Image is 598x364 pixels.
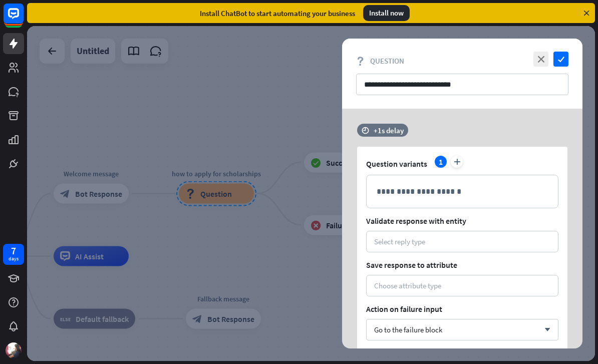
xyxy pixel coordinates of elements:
div: 7 [11,246,16,255]
span: Save response to attribute [366,260,558,270]
span: if the user reply is invalid. [421,348,506,358]
div: days [9,255,19,262]
div: Install ChatBot to start automating your business [200,9,355,18]
span: Ask [366,348,378,358]
i: close [533,52,548,67]
div: 1 [435,156,447,168]
span: Question variants [366,159,427,169]
i: plus [451,156,463,168]
div: Select reply type [374,237,425,246]
div: Choose attribute type [374,281,441,290]
i: block_question [356,57,365,66]
span: Validate response with entity [366,216,558,226]
i: time [362,127,369,134]
span: Question [370,56,404,66]
a: 7 days [3,244,24,265]
span: until filled [382,348,417,358]
i: check [553,52,568,67]
div: +1s delay [374,126,404,135]
button: Open LiveChat chat widget [8,4,38,34]
span: Go to the failure block [374,325,442,334]
span: Action on failure input [366,304,558,314]
div: Install now [363,5,410,21]
i: arrow_down [539,327,550,333]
